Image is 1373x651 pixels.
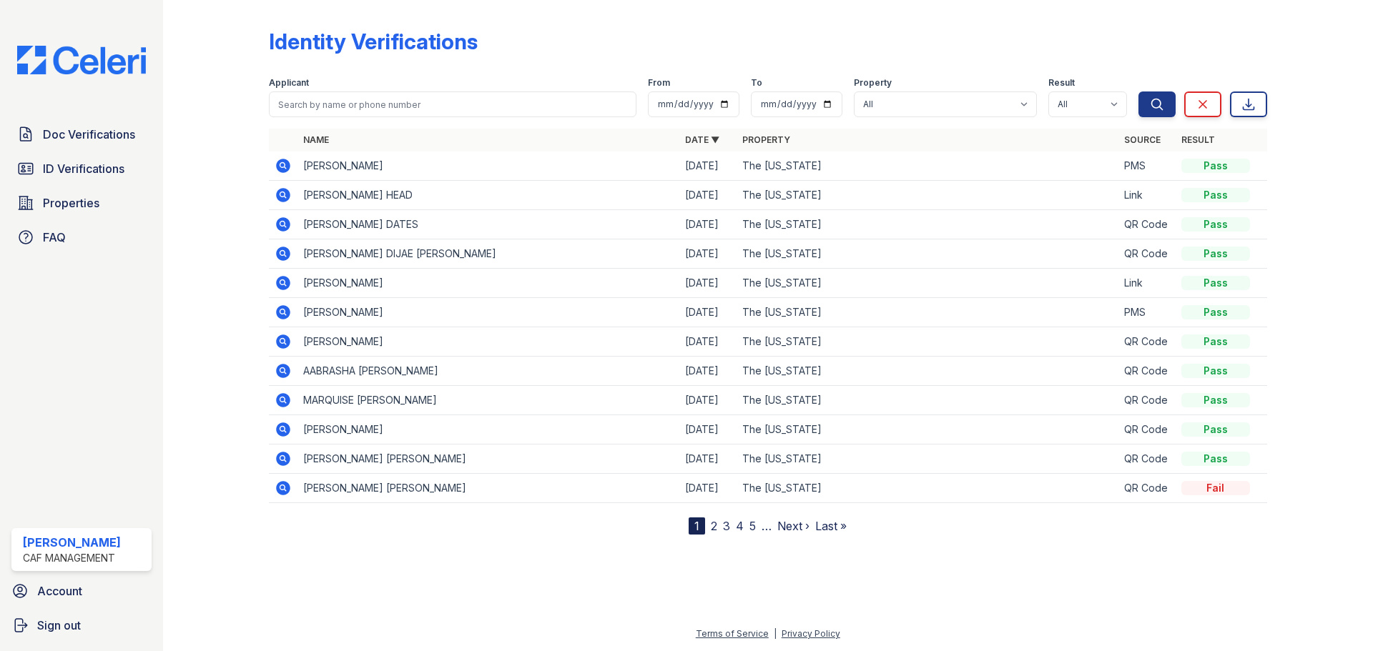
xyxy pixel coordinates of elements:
span: Properties [43,194,99,212]
td: Link [1118,269,1176,298]
td: The [US_STATE] [737,415,1118,444]
a: 5 [749,519,756,533]
div: Pass [1181,422,1250,437]
a: 4 [736,519,744,533]
a: Next › [777,519,809,533]
div: Pass [1181,393,1250,407]
div: CAF Management [23,551,121,565]
td: The [US_STATE] [737,386,1118,415]
a: Date ▼ [685,134,719,145]
td: The [US_STATE] [737,444,1118,474]
a: Privacy Policy [782,628,840,639]
td: The [US_STATE] [737,239,1118,269]
td: QR Code [1118,474,1176,503]
a: ID Verifications [11,154,152,183]
td: PMS [1118,151,1176,181]
div: Pass [1181,247,1250,261]
a: Doc Verifications [11,120,152,149]
a: FAQ [11,223,152,252]
td: The [US_STATE] [737,151,1118,181]
td: The [US_STATE] [737,357,1118,386]
a: Sign out [6,611,157,640]
a: Terms of Service [696,628,769,639]
td: [DATE] [679,210,737,239]
img: CE_Logo_Blue-a8612792a0a2168367f1c8372b55b34899dd931a85d93a1a3d3e32e68fde9ad4.png [6,46,157,74]
div: Pass [1181,334,1250,349]
td: [DATE] [679,327,737,357]
td: [DATE] [679,444,737,474]
div: Pass [1181,364,1250,378]
td: The [US_STATE] [737,269,1118,298]
a: Account [6,577,157,605]
label: From [648,77,670,89]
td: [DATE] [679,181,737,210]
td: Link [1118,181,1176,210]
td: QR Code [1118,357,1176,386]
div: 1 [689,517,705,535]
span: FAQ [43,229,66,246]
label: Applicant [269,77,309,89]
td: [PERSON_NAME] [PERSON_NAME] [297,474,679,503]
td: QR Code [1118,239,1176,269]
td: [DATE] [679,386,737,415]
td: QR Code [1118,327,1176,357]
td: [DATE] [679,474,737,503]
label: Property [854,77,892,89]
label: To [751,77,762,89]
td: QR Code [1118,386,1176,415]
div: Pass [1181,217,1250,232]
a: Properties [11,189,152,217]
td: MARQUISE [PERSON_NAME] [297,386,679,415]
td: [DATE] [679,239,737,269]
td: The [US_STATE] [737,474,1118,503]
td: [PERSON_NAME] [297,298,679,327]
div: Pass [1181,305,1250,319]
td: [DATE] [679,269,737,298]
td: [PERSON_NAME] [297,327,679,357]
td: The [US_STATE] [737,181,1118,210]
td: [DATE] [679,415,737,444]
td: [DATE] [679,151,737,181]
div: Pass [1181,452,1250,466]
input: Search by name or phone number [269,91,636,117]
td: QR Code [1118,210,1176,239]
span: Account [37,582,82,600]
a: Result [1181,134,1215,145]
div: Pass [1181,276,1250,290]
td: QR Code [1118,444,1176,474]
td: AABRASHA [PERSON_NAME] [297,357,679,386]
a: Last » [815,519,847,533]
a: 2 [711,519,717,533]
td: QR Code [1118,415,1176,444]
td: The [US_STATE] [737,327,1118,357]
div: Fail [1181,481,1250,495]
td: The [US_STATE] [737,210,1118,239]
a: Property [742,134,790,145]
td: [PERSON_NAME] [PERSON_NAME] [297,444,679,474]
span: ID Verifications [43,160,124,177]
div: Identity Verifications [269,29,478,54]
span: Sign out [37,617,81,634]
div: Pass [1181,159,1250,173]
td: The [US_STATE] [737,298,1118,327]
div: Pass [1181,188,1250,202]
span: … [762,517,772,535]
label: Result [1048,77,1075,89]
td: [PERSON_NAME] DIJAE [PERSON_NAME] [297,239,679,269]
td: [PERSON_NAME] DATES [297,210,679,239]
a: Source [1124,134,1161,145]
div: [PERSON_NAME] [23,534,121,551]
td: PMS [1118,298,1176,327]
a: Name [303,134,329,145]
span: Doc Verifications [43,126,135,143]
div: | [774,628,777,639]
td: [PERSON_NAME] [297,269,679,298]
td: [DATE] [679,357,737,386]
td: [PERSON_NAME] HEAD [297,181,679,210]
td: [PERSON_NAME] [297,415,679,444]
td: [DATE] [679,298,737,327]
a: 3 [723,519,730,533]
td: [PERSON_NAME] [297,151,679,181]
